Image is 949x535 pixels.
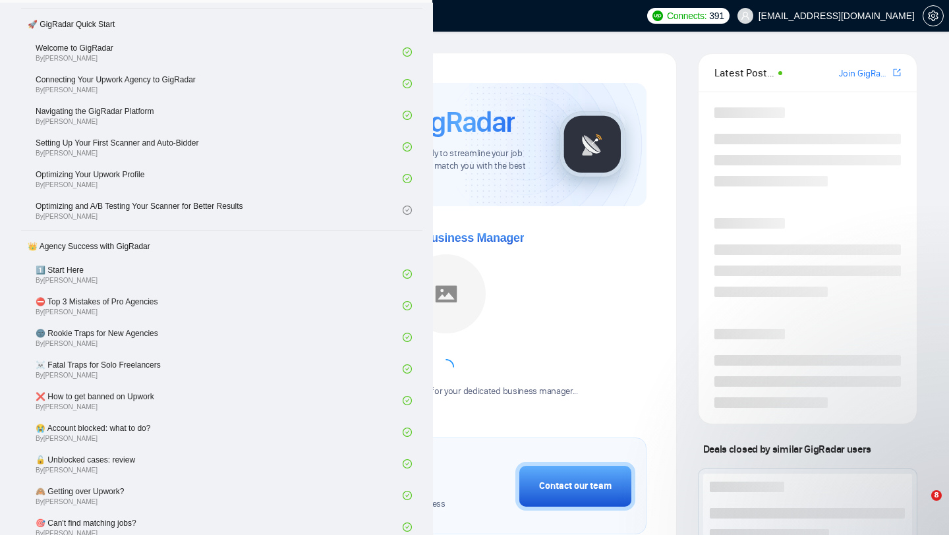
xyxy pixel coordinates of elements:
span: rocket [18,78,28,87]
span: Set up your [GEOGRAPHIC_DATA] or [GEOGRAPHIC_DATA] Business Manager to access country-specific op... [258,486,449,523]
span: 🚀 GigRadar Quick Start [9,142,175,168]
a: dashboardDashboard [224,10,284,21]
span: check-circle [156,273,165,282]
span: Connects: [667,9,706,23]
a: Optimizing Your Upwork ProfileBy[PERSON_NAME] [22,295,156,324]
span: GigRadar [407,104,515,140]
span: 👑 Agency Success with GigRadar [9,364,175,390]
iframe: Intercom live chat [904,490,936,522]
span: Business Manager [422,231,524,244]
h1: Set up your Country-Specific [258,449,449,478]
span: user [741,11,750,20]
a: Join GigRadar Slack Community [839,67,890,81]
a: 1️⃣ Start HereBy[PERSON_NAME] [22,390,156,419]
a: Setting Up Your First Scanner and Auto-BidderBy[PERSON_NAME] [22,263,156,292]
a: setting [923,11,944,21]
span: check-circle [156,336,165,345]
span: 391 [709,9,724,23]
a: Welcome to GigRadarBy[PERSON_NAME] [22,168,156,197]
a: export [893,67,901,79]
div: Please wait while we're looking for your dedicated business manager... [307,385,586,398]
a: homeHome [158,10,198,21]
span: Getting Started [34,77,98,88]
img: upwork-logo.png [652,11,663,21]
img: placeholder.png [407,254,486,333]
span: setting [923,11,943,21]
a: 🌚 Rookie Traps for New AgenciesBy[PERSON_NAME] [22,453,156,482]
span: We're excited to have you on board. Get ready to streamline your job search, unlock new opportuni... [268,148,538,185]
a: ⛔ Top 3 Mistakes of Pro AgenciesBy[PERSON_NAME] [22,422,156,451]
span: Meet your [368,231,524,245]
span: check-circle [156,400,165,409]
span: Deals closed by similar GigRadar users [698,437,877,461]
h1: Welcome to [268,104,515,140]
span: check-circle [156,241,165,250]
span: export [893,67,901,78]
span: fund-projection-screen [18,109,28,119]
span: loading [436,357,456,377]
button: Contact our team [515,462,635,511]
span: Home [8,42,64,70]
span: check-circle [156,463,165,472]
div: Contact our team [539,479,612,493]
span: 8 [931,490,942,501]
img: logo [11,6,32,27]
a: Optimizing and A/B Testing Your Scanner for Better ResultsBy[PERSON_NAME] [22,326,156,355]
span: Academy [34,109,71,120]
span: check-circle [156,432,165,441]
a: searchScanner [310,10,359,21]
a: Navigating the GigRadar PlatformBy[PERSON_NAME] [22,231,156,260]
button: setting [923,5,944,26]
img: gigradar-logo.png [560,111,625,177]
a: Connecting Your Upwork Agency to GigRadarBy[PERSON_NAME] [22,200,156,229]
span: Academy [18,109,71,120]
span: check-circle [156,210,165,219]
span: Business Manager [258,463,352,478]
span: check-circle [156,178,165,187]
span: double-left [157,504,170,517]
li: Getting Started [8,70,176,96]
span: check-circle [156,304,165,314]
span: Latest Posts from the GigRadar Community [714,65,774,81]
